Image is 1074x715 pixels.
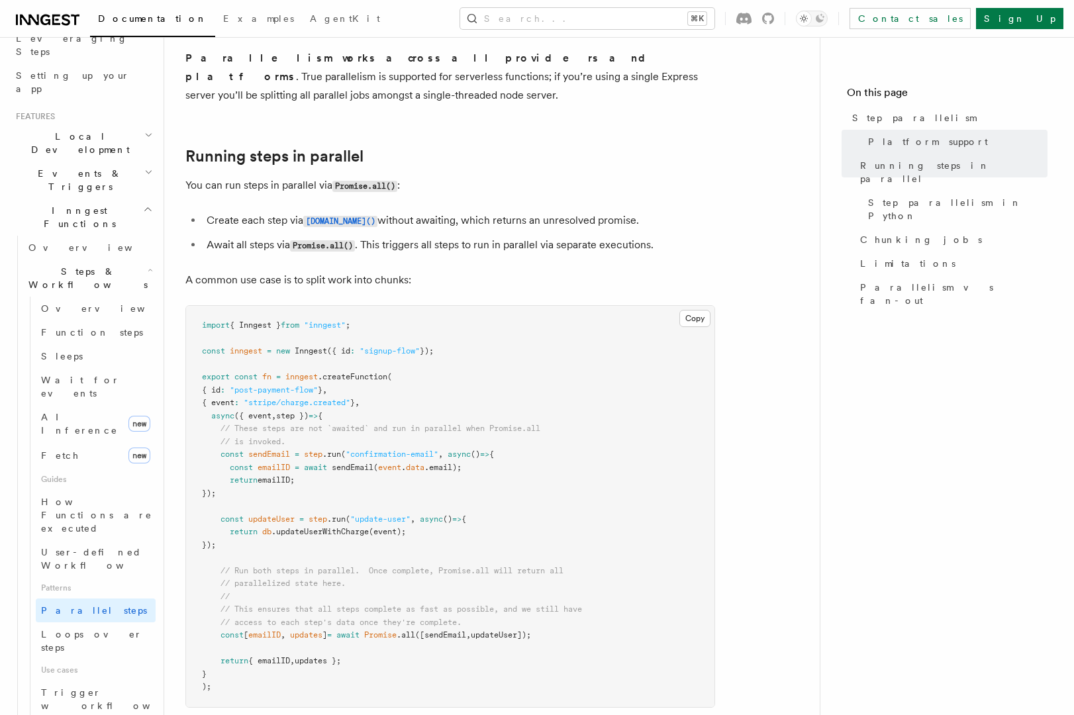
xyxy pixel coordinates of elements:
[41,450,79,461] span: Fetch
[271,527,369,536] span: .updateUserWithCharge
[480,450,489,459] span: =>
[860,281,1048,307] span: Parallelism vs fan-out
[11,162,156,199] button: Events & Triggers
[185,176,715,195] p: You can run steps in parallel via :
[304,320,346,330] span: "inngest"
[852,111,976,124] span: Step parallelism
[471,450,480,459] span: ()
[855,252,1048,275] a: Limitations
[295,450,299,459] span: =
[258,475,295,485] span: emailID;
[327,630,332,640] span: =
[360,346,420,356] span: "signup-flow"
[290,240,355,252] code: Promise.all()
[230,320,281,330] span: { Inngest }
[128,416,150,432] span: new
[41,327,143,338] span: Function steps
[36,469,156,490] span: Guides
[378,463,401,472] span: event
[471,630,531,640] span: updateUser]);
[443,514,452,524] span: ()
[230,475,258,485] span: return
[850,8,971,29] a: Contact sales
[11,199,156,236] button: Inngest Functions
[267,346,271,356] span: =
[220,514,244,524] span: const
[276,411,309,420] span: step })
[860,257,955,270] span: Limitations
[202,489,216,498] span: });
[220,592,230,601] span: //
[220,618,462,627] span: // access to each step's data once they're complete.
[303,216,377,227] code: [DOMAIN_NAME]()
[36,598,156,622] a: Parallel steps
[202,346,225,356] span: const
[220,604,582,614] span: // This ensures that all steps complete as fast as possible, and we still have
[411,514,415,524] span: ,
[271,411,276,420] span: ,
[202,669,207,679] span: }
[327,346,350,356] span: ({ id
[424,463,462,472] span: .email);
[863,191,1048,228] a: Step parallelism in Python
[364,630,397,640] span: Promise
[36,368,156,405] a: Wait for events
[336,630,360,640] span: await
[303,214,377,226] a: [DOMAIN_NAME]()
[202,320,230,330] span: import
[262,372,271,381] span: fn
[248,514,295,524] span: updateUser
[350,398,355,407] span: }
[41,412,118,436] span: AI Inference
[220,579,346,588] span: // parallelized state here.
[489,450,494,459] span: {
[290,656,295,665] span: ,
[281,320,299,330] span: from
[202,398,234,407] span: { event
[234,398,239,407] span: :
[258,463,290,472] span: emailID
[438,450,443,459] span: ,
[211,411,234,420] span: async
[36,442,156,469] a: Fetchnew
[23,236,156,260] a: Overview
[369,527,406,536] span: (event);
[90,4,215,37] a: Documentation
[309,514,327,524] span: step
[318,411,322,420] span: {
[36,344,156,368] a: Sleeps
[420,514,443,524] span: async
[415,630,466,640] span: ([sendEmail
[23,260,156,297] button: Steps & Workflows
[11,167,144,193] span: Events & Triggers
[36,320,156,344] a: Function steps
[11,204,143,230] span: Inngest Functions
[309,411,318,420] span: =>
[318,385,322,395] span: }
[223,13,294,24] span: Examples
[244,630,248,640] span: [
[679,310,710,327] button: Copy
[41,547,160,571] span: User-defined Workflows
[322,450,341,459] span: .run
[341,450,346,459] span: (
[406,463,424,472] span: data
[230,463,253,472] span: const
[41,497,152,534] span: How Functions are executed
[847,106,1048,130] a: Step parallelism
[397,630,415,640] span: .all
[262,527,271,536] span: db
[346,450,438,459] span: "confirmation-email"
[36,659,156,681] span: Use cases
[215,4,302,36] a: Examples
[860,233,982,246] span: Chunking jobs
[11,124,156,162] button: Local Development
[248,656,290,665] span: { emailID
[41,351,83,361] span: Sleeps
[310,13,380,24] span: AgentKit
[860,159,1048,185] span: Running steps in parallel
[244,398,350,407] span: "stripe/charge.created"
[688,12,707,25] kbd: ⌘K
[36,622,156,659] a: Loops over steps
[234,372,258,381] span: const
